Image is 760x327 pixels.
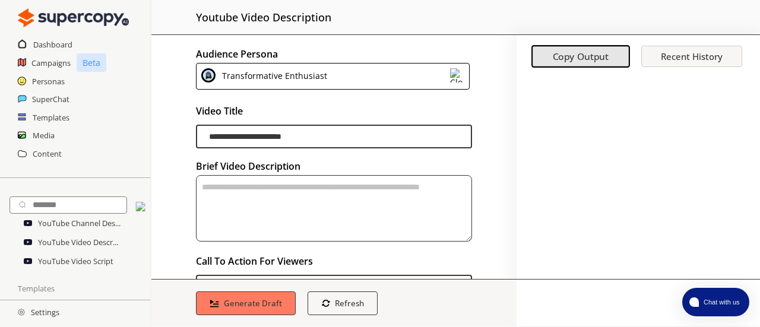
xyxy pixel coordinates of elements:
a: YouTube Video Descr... [32,233,118,252]
b: Generate Draft [224,298,282,309]
a: Personas [32,72,65,90]
a: SuperChat [32,90,69,108]
img: Close [18,6,129,30]
a: Campaigns [31,54,71,72]
span: Chat with us [699,297,742,307]
h2: Video Title [196,102,472,120]
a: Dashboard [33,36,72,53]
img: Close [24,257,32,265]
img: Close [18,309,25,316]
button: Copy Output [531,46,630,68]
button: Generate Draft [196,291,296,315]
button: Close [136,202,146,214]
a: YouTube Video Script [32,252,113,271]
a: Media [33,126,55,144]
button: Recent History [641,46,742,67]
img: Close [450,68,464,82]
textarea: textarea-textarea [196,175,472,242]
img: Close [201,68,216,82]
b: Refresh [335,298,364,309]
img: Close [24,238,32,246]
img: Close [24,219,32,227]
a: Content [33,145,62,163]
div: Transformative Enthusiast [218,68,327,84]
a: YouTube Channel Des... [32,214,121,233]
h2: Brief Video Description [196,157,472,175]
button: atlas-launcher [682,288,749,316]
b: Copy Output [553,50,609,63]
p: Beta [77,53,106,72]
h2: Call To Action For Viewers [196,252,472,270]
h2: youtube video description [196,6,331,28]
img: Close [136,202,146,212]
b: Recent History [661,50,723,62]
h2: Audience Persona [196,45,472,63]
button: Refresh [308,291,378,315]
a: Templates [33,109,69,126]
input: Video Title-input [196,125,472,148]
